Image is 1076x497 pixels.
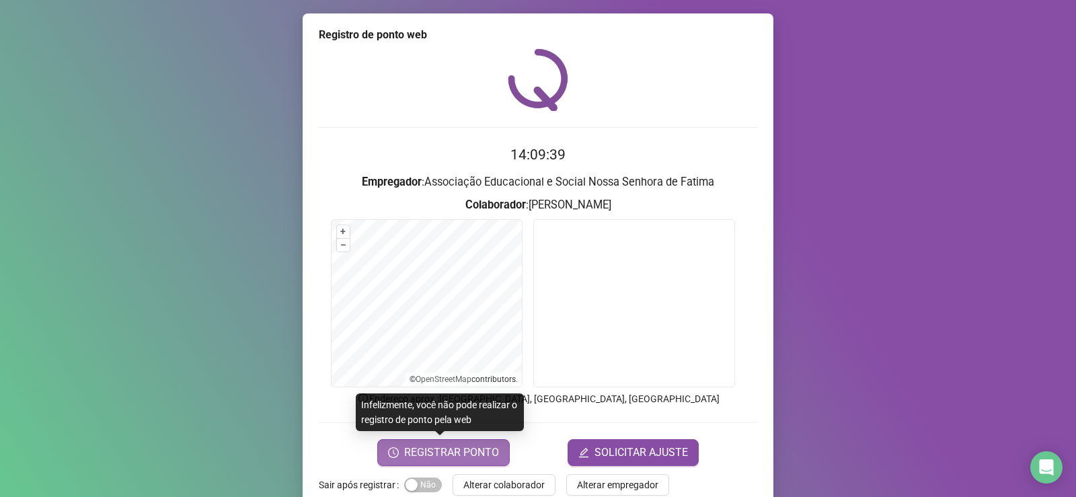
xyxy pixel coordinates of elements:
h3: : Associação Educacional e Social Nossa Senhora de Fatima [319,174,757,191]
button: – [337,239,350,252]
img: QRPoint [508,48,568,111]
h3: : [PERSON_NAME] [319,196,757,214]
div: Infelizmente, você não pode realizar o registro de ponto pela web [356,393,524,431]
label: Sair após registrar [319,474,404,496]
button: REGISTRAR PONTO [377,439,510,466]
span: info-circle [357,392,369,404]
p: Endereço aprox. : [GEOGRAPHIC_DATA], [GEOGRAPHIC_DATA], [GEOGRAPHIC_DATA] [319,391,757,406]
span: Alterar colaborador [463,477,545,492]
button: + [337,225,350,238]
span: clock-circle [388,447,399,458]
div: Open Intercom Messenger [1030,451,1063,484]
strong: Colaborador [465,198,526,211]
time: 14:09:39 [510,147,566,163]
span: edit [578,447,589,458]
button: Alterar empregador [566,474,669,496]
li: © contributors. [410,375,518,384]
strong: Empregador [362,176,422,188]
span: Alterar empregador [577,477,658,492]
div: Registro de ponto web [319,27,757,43]
button: Alterar colaborador [453,474,555,496]
span: SOLICITAR AJUSTE [594,445,688,461]
a: OpenStreetMap [416,375,471,384]
span: REGISTRAR PONTO [404,445,499,461]
button: editSOLICITAR AJUSTE [568,439,699,466]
